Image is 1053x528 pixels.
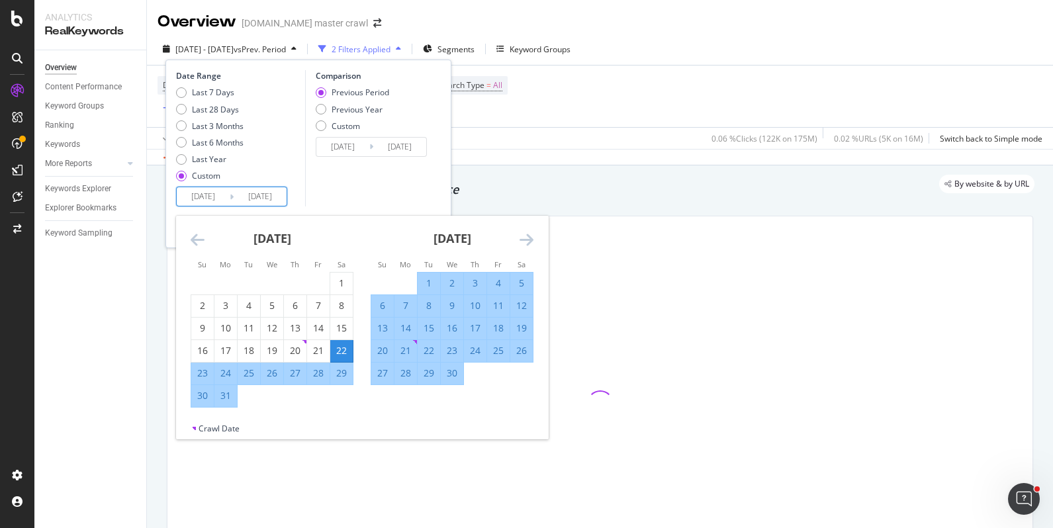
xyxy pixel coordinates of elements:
[464,344,486,357] div: 24
[214,367,237,380] div: 24
[487,272,510,294] td: Selected. Friday, April 4, 2025
[261,344,283,357] div: 19
[191,389,214,402] div: 30
[234,187,287,206] input: End Date
[464,299,486,312] div: 10
[238,299,260,312] div: 4
[464,294,487,317] td: Selected. Thursday, April 10, 2025
[176,216,548,423] div: Calendar
[261,322,283,335] div: 12
[394,344,417,357] div: 21
[330,277,353,290] div: 1
[191,384,214,407] td: Selected. Sunday, March 30, 2025
[487,322,510,335] div: 18
[261,362,284,384] td: Selected. Wednesday, March 26, 2025
[238,367,260,380] div: 25
[214,317,238,339] td: Choose Monday, March 10, 2025 as your check-in date. It’s available.
[464,277,486,290] div: 3
[261,339,284,362] td: Choose Wednesday, March 19, 2025 as your check-in date. It’s available.
[284,299,306,312] div: 6
[261,294,284,317] td: Choose Wednesday, March 5, 2025 as your check-in date. It’s available.
[394,367,417,380] div: 28
[191,339,214,362] td: Choose Sunday, March 16, 2025 as your check-in date. It’s available.
[373,19,381,28] div: arrow-right-arrow-left
[510,272,533,294] td: Selected. Saturday, April 5, 2025
[371,317,394,339] td: Selected. Sunday, April 13, 2025
[284,294,307,317] td: Choose Thursday, March 6, 2025 as your check-in date. It’s available.
[371,294,394,317] td: Selected. Sunday, April 6, 2025
[192,104,239,115] div: Last 28 Days
[214,339,238,362] td: Choose Monday, March 17, 2025 as your check-in date. It’s available.
[464,339,487,362] td: Selected. Thursday, April 24, 2025
[441,294,464,317] td: Selected. Wednesday, April 9, 2025
[176,70,302,81] div: Date Range
[191,294,214,317] td: Choose Sunday, March 2, 2025 as your check-in date. It’s available.
[371,339,394,362] td: Selected. Sunday, April 20, 2025
[192,120,244,132] div: Last 3 Months
[244,259,253,269] small: Tu
[338,259,345,269] small: Sa
[175,44,234,55] span: [DATE] - [DATE]
[307,317,330,339] td: Choose Friday, March 14, 2025 as your check-in date. It’s available.
[192,170,220,181] div: Custom
[487,339,510,362] td: Selected. Friday, April 25, 2025
[418,362,441,384] td: Selected. Tuesday, April 29, 2025
[371,299,394,312] div: 6
[520,232,533,248] div: Move forward to switch to the next month.
[510,44,571,55] div: Keyword Groups
[447,259,457,269] small: We
[371,322,394,335] div: 13
[441,362,464,384] td: Selected. Wednesday, April 30, 2025
[316,120,389,132] div: Custom
[220,259,231,269] small: Mo
[238,339,261,362] td: Choose Tuesday, March 18, 2025 as your check-in date. It’s available.
[214,322,237,335] div: 10
[510,317,533,339] td: Selected. Saturday, April 19, 2025
[394,317,418,339] td: Selected. Monday, April 14, 2025
[394,299,417,312] div: 7
[45,157,124,171] a: More Reports
[330,272,353,294] td: Choose Saturday, March 1, 2025 as your check-in date. It’s available.
[45,157,92,171] div: More Reports
[45,182,111,196] div: Keywords Explorer
[378,259,387,269] small: Su
[1008,483,1040,515] iframe: Intercom live chat
[418,317,441,339] td: Selected. Tuesday, April 15, 2025
[45,99,104,113] div: Keyword Groups
[510,277,533,290] div: 5
[434,230,471,246] strong: [DATE]
[261,367,283,380] div: 26
[441,339,464,362] td: Selected. Wednesday, April 23, 2025
[253,230,291,246] strong: [DATE]
[487,294,510,317] td: Selected. Friday, April 11, 2025
[373,138,426,156] input: End Date
[330,367,353,380] div: 29
[234,44,286,55] span: vs Prev. Period
[191,232,205,248] div: Move backward to switch to the previous month.
[437,44,475,55] span: Segments
[471,259,479,269] small: Th
[954,180,1029,188] span: By website & by URL
[711,133,817,144] div: 0.06 % Clicks ( 122K on 175M )
[198,259,206,269] small: Su
[316,70,431,81] div: Comparison
[418,294,441,317] td: Selected. Tuesday, April 8, 2025
[464,272,487,294] td: Selected. Thursday, April 3, 2025
[214,344,237,357] div: 17
[394,322,417,335] div: 14
[238,344,260,357] div: 18
[214,294,238,317] td: Choose Monday, March 3, 2025 as your check-in date. It’s available.
[330,317,353,339] td: Choose Saturday, March 15, 2025 as your check-in date. It’s available.
[418,322,440,335] div: 15
[314,259,322,269] small: Fr
[284,322,306,335] div: 13
[330,322,353,335] div: 15
[45,201,116,215] div: Explorer Bookmarks
[176,154,244,165] div: Last Year
[192,87,234,98] div: Last 7 Days
[332,87,389,98] div: Previous Period
[158,38,302,60] button: [DATE] - [DATE]vsPrev. Period
[176,170,244,181] div: Custom
[494,259,502,269] small: Fr
[45,118,74,132] div: Ranking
